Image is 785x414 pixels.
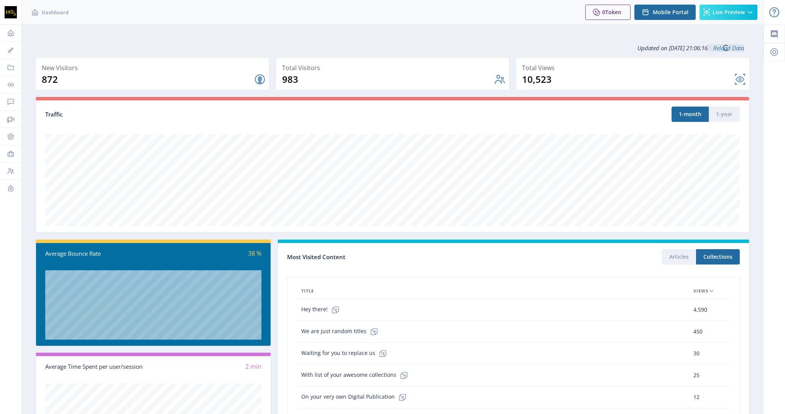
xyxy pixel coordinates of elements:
[282,73,494,85] div: 983
[282,62,506,73] div: Total Visitors
[693,349,700,358] span: 30
[45,249,153,258] div: Average Bounce Rate
[287,251,513,263] div: Most Visited Content
[301,368,412,383] span: With list of your awesome collections
[5,6,17,18] img: properties.app_icon.png
[35,38,750,58] div: Updated on [DATE] 21:06:16
[693,286,708,296] span: Views
[45,362,153,371] div: Average Time Spent per user/session
[585,5,631,20] button: 0Token
[301,286,314,296] span: Title
[693,393,700,402] span: 12
[301,389,410,405] span: On your very own Digital Publication
[605,8,621,16] span: Token
[301,324,382,339] span: We are just random titles
[693,305,707,314] span: 4,590
[696,249,740,264] button: Collections
[693,327,703,336] span: 450
[708,44,744,52] a: Reload Data
[42,73,254,85] div: 872
[672,107,709,122] button: 1-month
[301,302,343,317] span: Hey there!
[709,107,740,122] button: 1-year
[301,346,391,361] span: Waiting for you to replace us
[634,5,696,20] button: Mobile Portal
[42,8,69,16] span: Dashboard
[522,73,734,85] div: 10,523
[693,371,700,380] span: 25
[713,9,745,15] span: Live Preview
[522,62,746,73] div: Total Views
[248,249,261,258] span: 38 %
[700,5,757,20] button: Live Preview
[45,110,392,119] div: Traffic
[662,249,696,264] button: Articles
[653,9,688,15] span: Mobile Portal
[42,62,266,73] div: New Visitors
[153,362,261,371] div: 2 min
